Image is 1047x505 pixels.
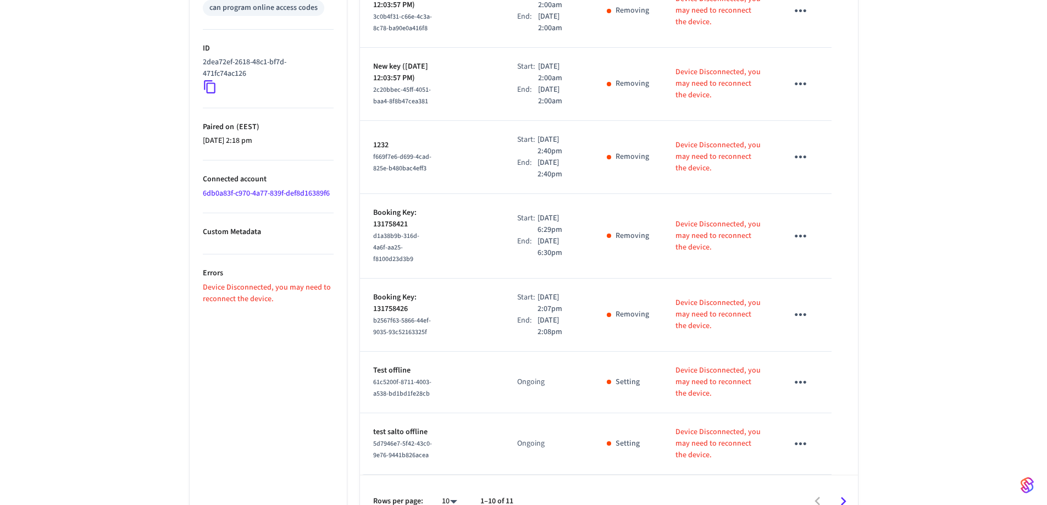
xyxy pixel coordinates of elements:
div: End: [517,84,538,107]
p: Errors [203,268,334,279]
p: Paired on [203,121,334,133]
p: Removing [616,78,649,90]
div: Start: [517,61,538,84]
div: End: [517,236,538,259]
p: [DATE] 2:07pm [538,292,580,315]
span: f669f7e6-d699-4cad-825e-b480bac4eff3 [373,152,431,173]
p: Device Disconnected, you may need to reconnect the device. [675,219,762,253]
div: End: [517,157,538,180]
p: Removing [616,5,649,16]
td: Ongoing [504,352,594,413]
p: [DATE] 2:00am [538,84,580,107]
p: Booking Key: 131758426 [373,292,433,315]
span: 61c5200f-8711-4003-a538-bd1bd1fe28cb [373,378,431,398]
span: 3c0b4f31-c66e-4c3a-8c78-ba90e0a416f8 [373,12,432,33]
p: [DATE] 2:40pm [538,157,580,180]
p: [DATE] 2:00am [538,11,580,34]
td: Ongoing [504,413,594,475]
p: [DATE] 6:29pm [538,213,580,236]
span: b2567f63-5866-44ef-9035-93c52163325f [373,316,431,337]
p: Removing [616,151,649,163]
p: Setting [616,376,640,388]
div: can program online access codes [209,2,318,14]
p: Device Disconnected, you may need to reconnect the device. [675,426,762,461]
p: 2dea72ef-2618-48c1-bf7d-471fc74ac126 [203,57,329,80]
div: Start: [517,213,538,236]
p: Removing [616,230,649,242]
div: End: [517,315,538,338]
p: Device Disconnected, you may need to reconnect the device. [203,282,334,305]
p: Setting [616,438,640,449]
div: End: [517,11,538,34]
img: SeamLogoGradient.69752ec5.svg [1021,476,1034,494]
p: [DATE] 2:18 pm [203,135,334,147]
span: d1a38b9b-316d-4a6f-aa25-f8100d23d3b9 [373,231,419,264]
p: New key ([DATE] 12:03:57 PM) [373,61,433,84]
p: Test offline [373,365,433,376]
span: ( EEST ) [234,121,259,132]
p: [DATE] 2:40pm [538,134,580,157]
span: 5d7946e7-5f42-43c0-9e76-9441b826acea [373,439,432,460]
span: 2c20bbec-45ff-4051-baa4-8f8b47cea381 [373,85,431,106]
p: Device Disconnected, you may need to reconnect the device. [675,365,762,399]
p: [DATE] 6:30pm [538,236,580,259]
p: Custom Metadata [203,226,334,238]
p: ID [203,43,334,54]
p: Booking Key: 131758421 [373,207,433,230]
p: Device Disconnected, you may need to reconnect the device. [675,297,762,332]
p: test salto offline [373,426,433,438]
div: Start: [517,134,538,157]
p: Connected account [203,174,334,185]
p: 1232 [373,140,433,151]
div: Start: [517,292,538,315]
a: 6db0a83f-c970-4a77-839f-def8d16389f6 [203,188,330,199]
p: Device Disconnected, you may need to reconnect the device. [675,140,762,174]
p: [DATE] 2:08pm [538,315,580,338]
p: [DATE] 2:00am [538,61,580,84]
p: Device Disconnected, you may need to reconnect the device. [675,66,762,101]
p: Removing [616,309,649,320]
